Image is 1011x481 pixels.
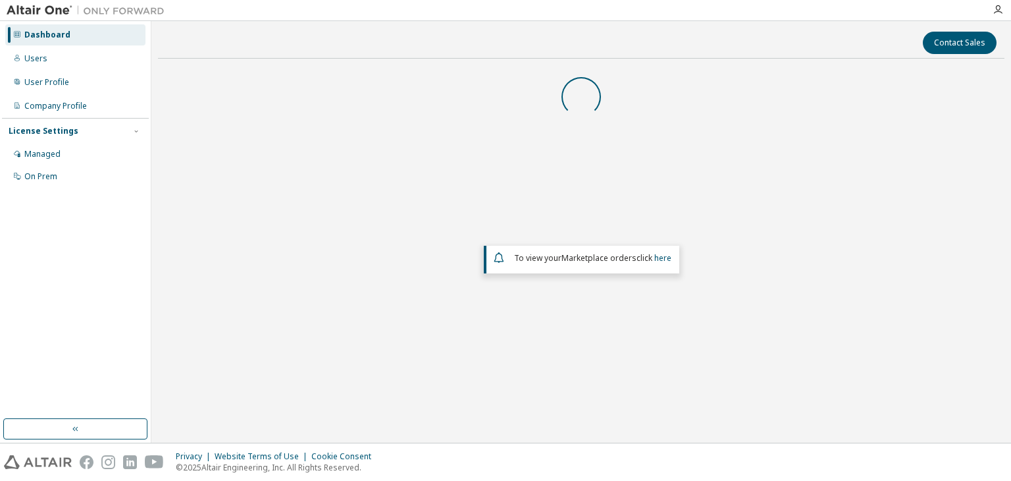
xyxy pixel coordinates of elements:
em: Marketplace orders [561,252,636,264]
a: here [654,252,671,264]
img: instagram.svg [101,455,115,469]
div: Dashboard [24,30,70,40]
p: © 2025 Altair Engineering, Inc. All Rights Reserved. [176,462,379,473]
div: On Prem [24,171,57,182]
span: To view your click [514,252,671,264]
div: Cookie Consent [311,451,379,462]
img: linkedin.svg [123,455,137,469]
div: License Settings [9,126,78,136]
button: Contact Sales [923,32,997,54]
div: Company Profile [24,101,87,111]
img: facebook.svg [80,455,93,469]
img: youtube.svg [145,455,164,469]
div: Website Terms of Use [215,451,311,462]
div: Users [24,53,47,64]
img: altair_logo.svg [4,455,72,469]
div: Managed [24,149,61,159]
div: User Profile [24,77,69,88]
div: Privacy [176,451,215,462]
img: Altair One [7,4,171,17]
